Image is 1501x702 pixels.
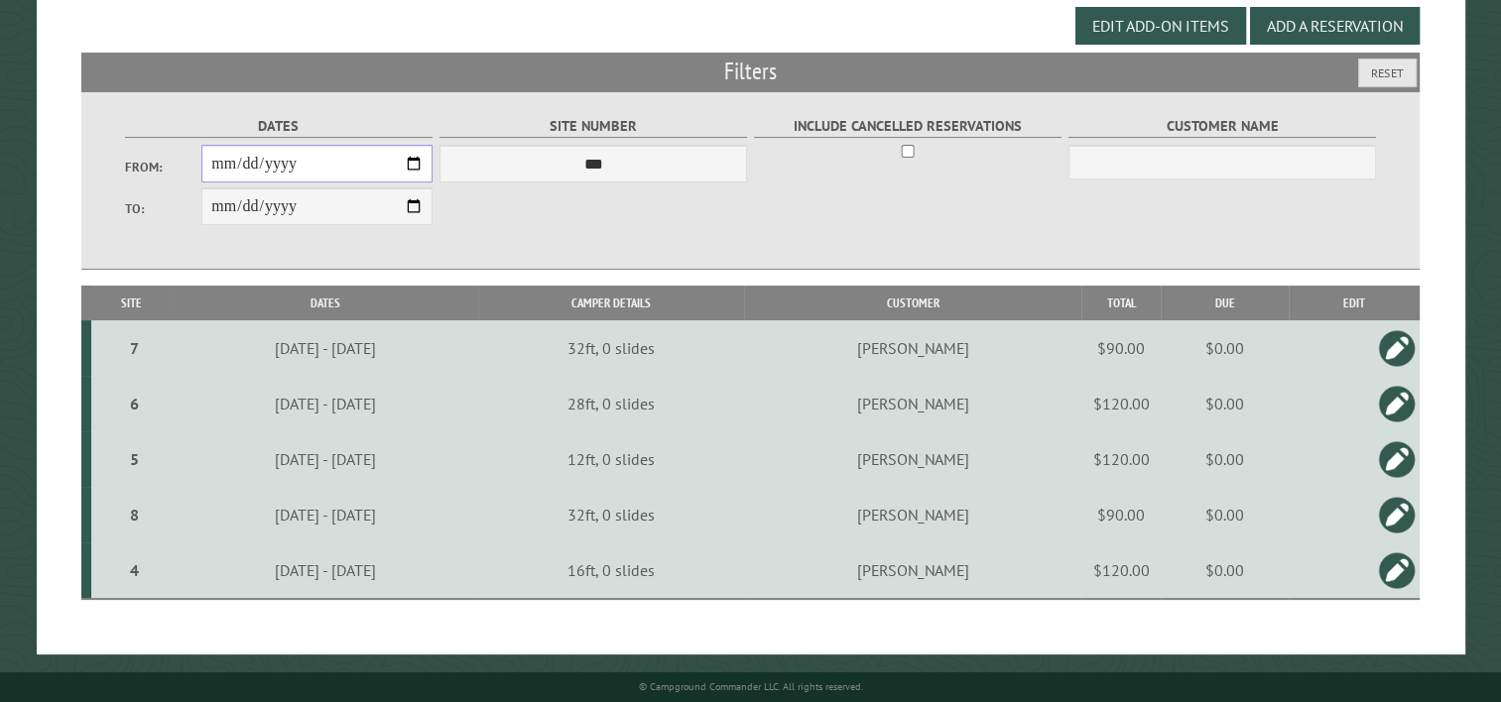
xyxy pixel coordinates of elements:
[1289,286,1420,320] th: Edit
[1081,542,1161,599] td: $120.00
[125,199,202,218] label: To:
[176,338,475,358] div: [DATE] - [DATE]
[99,394,169,413] div: 6
[1081,487,1161,542] td: $90.00
[754,115,1063,138] label: Include Cancelled Reservations
[744,487,1081,542] td: [PERSON_NAME]
[439,115,748,138] label: Site Number
[81,53,1420,90] h2: Filters
[639,680,863,693] small: © Campground Commander LLC. All rights reserved.
[99,560,169,580] div: 4
[1161,487,1289,542] td: $0.00
[1161,320,1289,376] td: $0.00
[1068,115,1377,138] label: Customer Name
[1081,320,1161,376] td: $90.00
[1161,286,1289,320] th: Due
[125,115,434,138] label: Dates
[1358,58,1417,87] button: Reset
[176,394,475,413] div: [DATE] - [DATE]
[176,449,475,469] div: [DATE] - [DATE]
[744,376,1081,431] td: [PERSON_NAME]
[99,449,169,469] div: 5
[744,542,1081,599] td: [PERSON_NAME]
[1081,431,1161,487] td: $120.00
[478,487,745,542] td: 32ft, 0 slides
[91,286,173,320] th: Site
[99,338,169,358] div: 7
[478,431,745,487] td: 12ft, 0 slides
[172,286,477,320] th: Dates
[478,376,745,431] td: 28ft, 0 slides
[125,158,202,176] label: From:
[744,320,1081,376] td: [PERSON_NAME]
[1161,542,1289,599] td: $0.00
[478,320,745,376] td: 32ft, 0 slides
[176,505,475,525] div: [DATE] - [DATE]
[1081,376,1161,431] td: $120.00
[1081,286,1161,320] th: Total
[744,431,1081,487] td: [PERSON_NAME]
[1075,7,1246,45] button: Edit Add-on Items
[1161,431,1289,487] td: $0.00
[176,560,475,580] div: [DATE] - [DATE]
[1161,376,1289,431] td: $0.00
[744,286,1081,320] th: Customer
[1250,7,1420,45] button: Add a Reservation
[478,286,745,320] th: Camper Details
[478,542,745,599] td: 16ft, 0 slides
[99,505,169,525] div: 8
